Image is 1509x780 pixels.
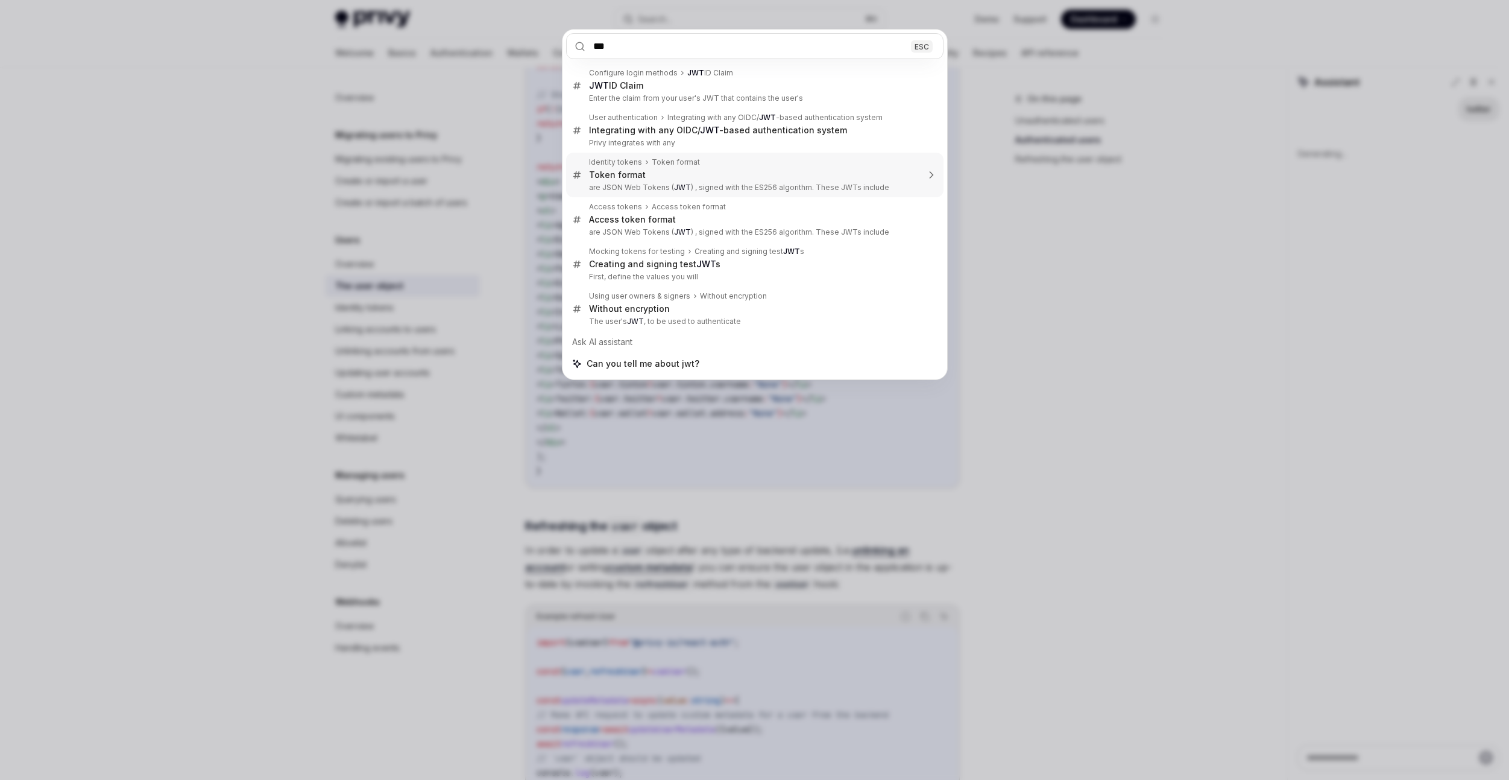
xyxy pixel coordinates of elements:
[695,247,804,256] div: Creating and signing test s
[589,183,918,192] p: are JSON Web Tokens ( ) , signed with the ES256 algorithm. These JWTs include
[589,202,642,212] div: Access tokens
[587,358,699,370] span: Can you tell me about jwt?
[589,247,685,256] div: Mocking tokens for testing
[911,40,933,52] div: ESC
[589,259,720,270] div: Creating and signing test s
[589,303,670,314] div: Without encryption
[652,202,726,212] div: Access token format
[667,113,883,122] div: Integrating with any OIDC/ -based authentication system
[589,157,642,167] div: Identity tokens
[589,291,690,301] div: Using user owners & signers
[652,157,700,167] div: Token format
[589,68,678,78] div: Configure login methods
[589,113,658,122] div: User authentication
[589,138,918,148] p: Privy integrates with any
[783,247,800,256] b: JWT
[589,317,918,326] p: The user's , to be used to authenticate
[700,291,767,301] div: Without encryption
[627,317,644,326] b: JWT
[589,170,646,180] div: Token format
[589,272,918,282] p: First, define the values you will
[589,227,918,237] p: are JSON Web Tokens ( ) , signed with the ES256 algorithm. These JWTs include
[566,331,944,353] div: Ask AI assistant
[687,68,733,78] div: ID Claim
[674,227,691,236] b: JWT
[589,214,676,225] div: Access token format
[589,125,847,136] div: Integrating with any OIDC/ -based authentication system
[674,183,691,192] b: JWT
[687,68,704,77] b: JWT
[589,94,918,103] p: Enter the claim from your user's JWT that contains the user's
[700,125,719,135] b: JWT
[696,259,716,269] b: JWT
[589,80,643,91] div: ID Claim
[759,113,776,122] b: JWT
[589,80,609,90] b: JWT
